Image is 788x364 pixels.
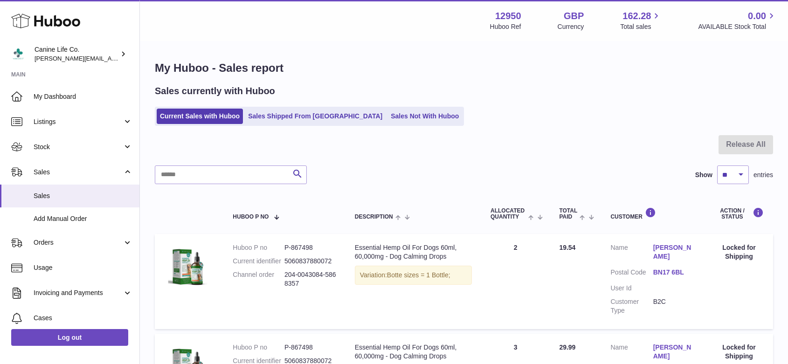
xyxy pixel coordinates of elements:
[564,10,584,22] strong: GBP
[481,234,550,329] td: 2
[233,243,284,252] dt: Huboo P no
[157,109,243,124] a: Current Sales with Huboo
[355,343,472,361] div: Essential Hemp Oil For Dogs 60ml, 60,000mg - Dog Calming Drops
[653,297,696,315] dd: B2C
[11,47,25,61] img: kevin@clsgltd.co.uk
[355,266,472,285] div: Variation:
[34,117,123,126] span: Listings
[748,10,766,22] span: 0.00
[620,22,662,31] span: Total sales
[495,10,521,22] strong: 12950
[34,263,132,272] span: Usage
[559,244,575,251] span: 19.54
[653,243,696,261] a: [PERSON_NAME]
[355,214,393,220] span: Description
[753,171,773,179] span: entries
[164,243,211,290] img: clsg-1-pack-shot-in-2000x2000px.jpg
[653,268,696,277] a: BN17 6BL
[622,10,651,22] span: 162.28
[610,297,653,315] dt: Customer Type
[714,243,764,261] div: Locked for Shipping
[34,192,132,200] span: Sales
[233,214,269,220] span: Huboo P no
[34,143,123,151] span: Stock
[698,22,777,31] span: AVAILABLE Stock Total
[245,109,386,124] a: Sales Shipped From [GEOGRAPHIC_DATA]
[34,288,123,297] span: Invoicing and Payments
[34,214,132,223] span: Add Manual Order
[35,45,118,63] div: Canine Life Co.
[387,271,450,279] span: Botte sizes = 1 Bottle;
[387,109,462,124] a: Sales Not With Huboo
[35,55,187,62] span: [PERSON_NAME][EMAIL_ADDRESS][DOMAIN_NAME]
[155,85,275,97] h2: Sales currently with Huboo
[620,10,662,31] a: 162.28 Total sales
[490,22,521,31] div: Huboo Ref
[558,22,584,31] div: Currency
[284,343,336,352] dd: P-867498
[559,343,575,351] span: 29.99
[155,61,773,76] h1: My Huboo - Sales report
[284,243,336,252] dd: P-867498
[698,10,777,31] a: 0.00 AVAILABLE Stock Total
[610,343,653,363] dt: Name
[355,243,472,261] div: Essential Hemp Oil For Dogs 60ml, 60,000mg - Dog Calming Drops
[714,343,764,361] div: Locked for Shipping
[610,207,696,220] div: Customer
[559,208,577,220] span: Total paid
[653,343,696,361] a: [PERSON_NAME]
[491,208,526,220] span: ALLOCATED Quantity
[714,207,764,220] div: Action / Status
[610,268,653,279] dt: Postal Code
[233,343,284,352] dt: Huboo P no
[34,238,123,247] span: Orders
[695,171,712,179] label: Show
[34,168,123,177] span: Sales
[34,314,132,323] span: Cases
[233,257,284,266] dt: Current identifier
[610,243,653,263] dt: Name
[284,270,336,288] dd: 204-0043084-5868357
[11,329,128,346] a: Log out
[233,270,284,288] dt: Channel order
[34,92,132,101] span: My Dashboard
[284,257,336,266] dd: 5060837880072
[610,284,653,293] dt: User Id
